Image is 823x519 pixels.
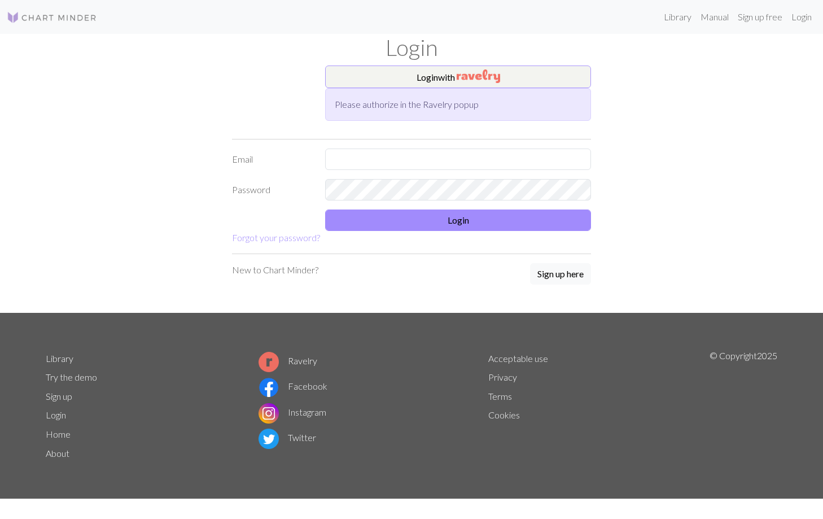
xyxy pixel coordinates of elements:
a: Privacy [488,372,517,382]
a: Twitter [259,432,316,443]
a: Forgot your password? [232,232,320,243]
a: Facebook [259,381,327,391]
img: Ravelry logo [259,352,279,372]
button: Login [325,210,591,231]
button: Loginwith [325,66,591,88]
a: Terms [488,391,512,402]
a: Sign up here [530,263,591,286]
img: Instagram logo [259,403,279,424]
div: Please authorize in the Ravelry popup [325,88,591,121]
a: Sign up free [733,6,787,28]
a: Library [46,353,73,364]
p: New to Chart Minder? [232,263,318,277]
a: Home [46,429,71,439]
label: Password [225,179,318,200]
a: Login [787,6,816,28]
button: Sign up here [530,263,591,285]
p: © Copyright 2025 [710,349,777,463]
img: Logo [7,11,97,24]
a: About [46,448,69,459]
a: Instagram [259,407,326,417]
a: Login [46,409,66,420]
h1: Login [39,34,784,61]
a: Cookies [488,409,520,420]
a: Sign up [46,391,72,402]
a: Try the demo [46,372,97,382]
a: Manual [696,6,733,28]
img: Ravelry [457,69,500,83]
img: Twitter logo [259,429,279,449]
img: Facebook logo [259,377,279,398]
a: Acceptable use [488,353,548,364]
a: Library [659,6,696,28]
label: Email [225,149,318,170]
a: Ravelry [259,355,317,366]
